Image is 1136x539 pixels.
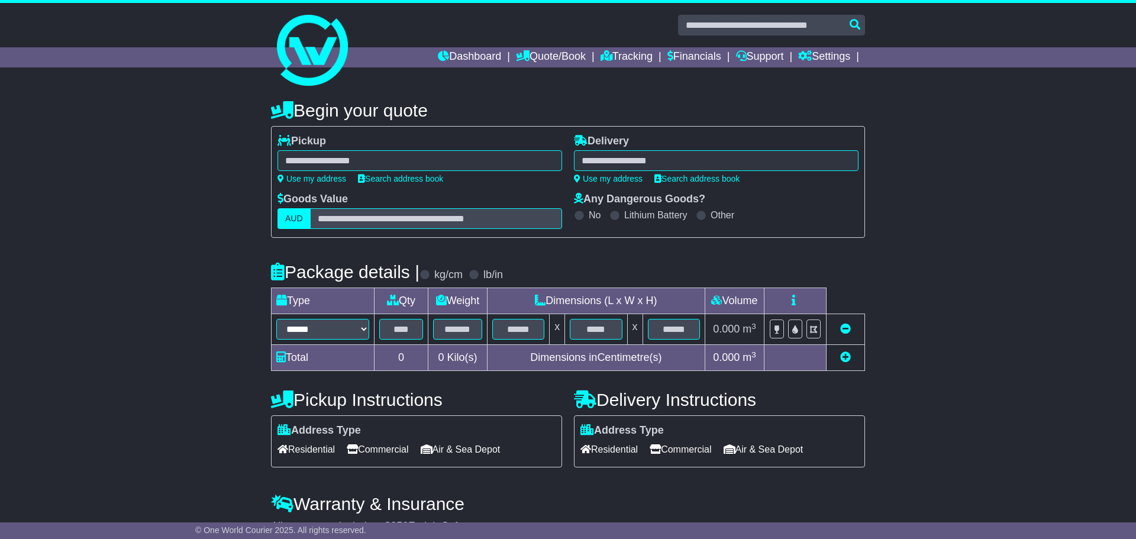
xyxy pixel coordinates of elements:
a: Use my address [574,174,643,183]
sup: 3 [751,322,756,331]
span: Commercial [650,440,711,459]
label: lb/in [483,269,503,282]
a: Dashboard [438,47,501,67]
a: Support [736,47,784,67]
label: Any Dangerous Goods? [574,193,705,206]
h4: Begin your quote [271,101,865,120]
span: Air & Sea Depot [724,440,803,459]
label: kg/cm [434,269,463,282]
td: x [627,314,643,345]
h4: Warranty & Insurance [271,494,865,514]
a: Quote/Book [516,47,586,67]
div: All our quotes include a $ FreightSafe warranty. [271,520,865,533]
label: Other [711,209,734,221]
span: 0 [438,351,444,363]
td: Dimensions (L x W x H) [487,288,705,314]
h4: Delivery Instructions [574,390,865,409]
span: 0.000 [713,323,740,335]
sup: 3 [751,350,756,359]
td: Type [272,288,375,314]
td: Qty [374,288,428,314]
span: 0.000 [713,351,740,363]
label: No [589,209,601,221]
td: Kilo(s) [428,345,488,371]
span: m [743,323,756,335]
label: Pickup [277,135,326,148]
label: Lithium Battery [624,209,688,221]
td: Dimensions in Centimetre(s) [487,345,705,371]
h4: Pickup Instructions [271,390,562,409]
label: Delivery [574,135,629,148]
h4: Package details | [271,262,419,282]
a: Remove this item [840,323,851,335]
a: Financials [667,47,721,67]
a: Settings [798,47,850,67]
td: x [550,314,565,345]
label: AUD [277,208,311,229]
span: Residential [277,440,335,459]
td: Weight [428,288,488,314]
a: Search address book [358,174,443,183]
a: Add new item [840,351,851,363]
span: Air & Sea Depot [421,440,501,459]
td: 0 [374,345,428,371]
span: m [743,351,756,363]
label: Goods Value [277,193,348,206]
span: Residential [580,440,638,459]
a: Use my address [277,174,346,183]
td: Total [272,345,375,371]
label: Address Type [580,424,664,437]
a: Search address book [654,174,740,183]
td: Volume [705,288,764,314]
span: Commercial [347,440,408,459]
span: © One World Courier 2025. All rights reserved. [195,525,366,535]
a: Tracking [601,47,653,67]
span: 250 [390,520,408,532]
label: Address Type [277,424,361,437]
